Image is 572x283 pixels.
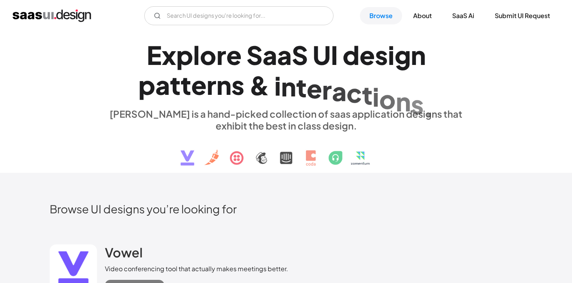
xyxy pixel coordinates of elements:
div: d [343,40,360,70]
div: i [274,70,281,101]
div: a [263,40,277,70]
div: o [200,40,216,70]
div: i [388,40,395,70]
form: Email Form [144,6,334,25]
div: e [191,70,207,100]
div: p [176,40,193,70]
div: e [360,40,375,70]
a: Browse [360,7,402,24]
div: . [424,92,434,122]
div: E [147,40,162,70]
div: S [246,40,263,70]
div: Video conferencing tool that actually makes meetings better. [105,264,288,274]
a: About [404,7,441,24]
div: r [207,70,216,100]
a: home [13,9,91,22]
div: t [170,70,181,100]
a: Submit UI Request [485,7,559,24]
div: s [375,40,388,70]
div: I [331,40,338,70]
div: & [249,70,270,100]
img: text, icon, saas logo [167,131,406,172]
div: n [411,40,426,70]
div: e [226,40,242,70]
div: s [411,89,424,119]
div: n [281,71,296,102]
div: c [347,78,362,108]
div: o [379,84,396,114]
h2: Vowel [105,244,143,260]
div: r [322,74,332,105]
h2: Browse UI designs you’re looking for [50,202,523,216]
div: i [373,81,379,112]
div: t [362,80,373,110]
div: S [292,40,308,70]
input: Search UI designs you're looking for... [144,6,334,25]
div: t [181,70,191,100]
div: l [193,40,200,70]
a: Vowel [105,244,143,264]
div: x [162,40,176,70]
div: r [216,40,226,70]
div: U [313,40,331,70]
div: n [396,86,411,117]
div: a [155,70,170,100]
div: [PERSON_NAME] is a hand-picked collection of saas application designs that exhibit the best in cl... [105,108,468,131]
a: SaaS Ai [443,7,484,24]
div: a [332,76,347,106]
div: t [296,72,307,102]
div: p [138,70,155,100]
div: a [277,40,292,70]
div: g [395,40,411,70]
div: e [307,73,322,104]
div: s [231,70,244,100]
h1: Explore SaaS UI design patterns & interactions. [105,40,468,100]
div: n [216,70,231,100]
